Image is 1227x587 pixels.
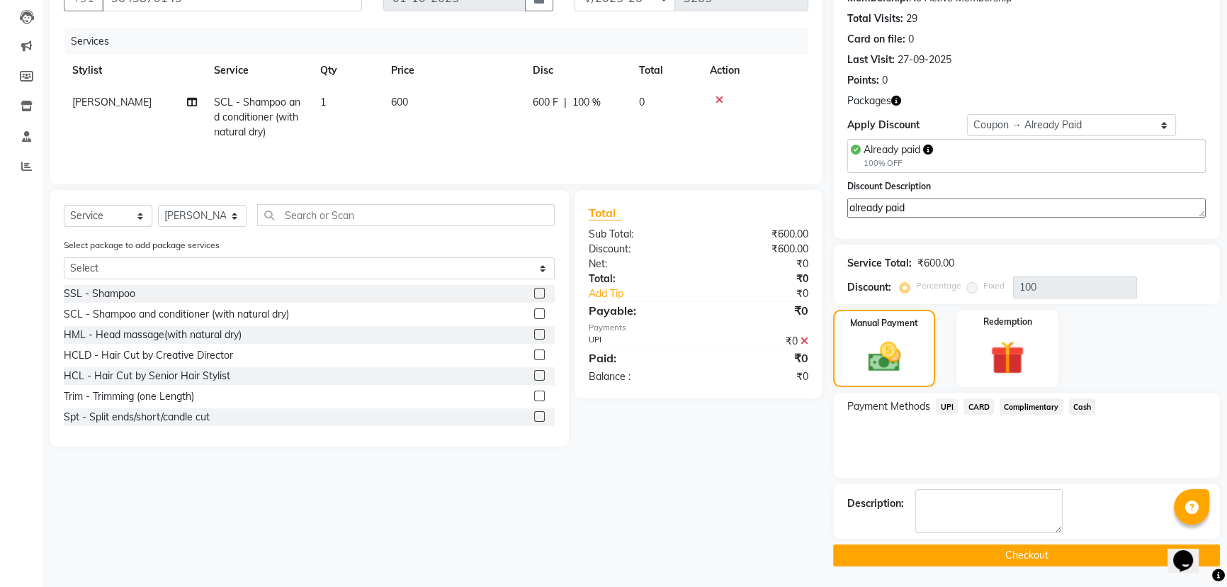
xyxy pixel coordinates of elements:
span: UPI [936,398,958,415]
label: Discount Description [847,180,931,193]
div: Payable: [578,302,699,319]
div: ₹0 [699,257,819,272]
label: Manual Payment [850,317,918,330]
div: Last Visit: [847,52,895,67]
div: ₹0 [699,369,819,384]
span: Total [589,206,621,220]
div: ₹600.00 [699,242,819,257]
th: Qty [312,55,383,86]
div: Net: [578,257,699,272]
div: Trim - Trimming (one Length) [64,389,194,404]
div: Points: [847,73,879,88]
span: 1 [320,96,326,108]
span: Complimentary [1000,398,1063,415]
input: Search or Scan [257,204,555,226]
div: SSL - Shampoo [64,286,135,301]
div: Total Visits: [847,11,903,26]
button: Checkout [833,544,1220,566]
th: Price [383,55,524,86]
a: Add Tip [578,286,719,301]
th: Service [205,55,312,86]
div: SCL - Shampoo and conditioner (with natural dry) [64,307,289,322]
div: ₹0 [699,350,819,367]
div: Spt - Split ends/short/candle cut [64,410,210,425]
div: HML - Head massage(with natural dry) [64,328,242,342]
div: Discount: [847,280,891,295]
div: Sub Total: [578,227,699,242]
div: 29 [906,11,917,26]
div: Total: [578,272,699,286]
th: Action [701,55,808,86]
span: 600 [391,96,408,108]
div: UPI [578,334,699,349]
label: Select package to add package services [64,239,220,252]
th: Stylist [64,55,205,86]
span: Already paid [864,143,920,156]
span: Packages [847,94,891,108]
div: Card on file: [847,32,905,47]
img: _gift.svg [980,337,1035,379]
div: 0 [882,73,888,88]
label: Fixed [983,279,1005,292]
th: Total [631,55,701,86]
span: Payment Methods [847,399,930,414]
div: Balance : [578,369,699,384]
span: | [564,95,567,110]
span: 600 F [533,95,558,110]
div: ₹0 [699,272,819,286]
span: [PERSON_NAME] [72,96,152,108]
th: Disc [524,55,631,86]
div: ₹0 [699,302,819,319]
div: Apply Discount [847,118,967,133]
div: HCLD - Hair Cut by Creative Director [64,348,233,363]
iframe: chat widget [1167,530,1213,573]
label: Percentage [916,279,961,292]
div: 27-09-2025 [898,52,951,67]
div: HCL - Hair Cut by Senior Hair Stylist [64,369,230,384]
div: ₹0 [718,286,819,301]
span: 100 % [572,95,601,110]
span: CARD [963,398,994,415]
div: Description: [847,496,904,511]
div: 100% OFF [864,157,933,169]
div: Discount: [578,242,699,257]
div: 0 [908,32,914,47]
div: Payments [589,322,809,334]
span: SCL - Shampoo and conditioner (with natural dry) [214,96,300,138]
div: ₹600.00 [917,256,954,271]
div: Service Total: [847,256,912,271]
div: Paid: [578,350,699,367]
span: Cash [1069,398,1096,415]
label: Redemption [983,315,1032,328]
div: ₹600.00 [699,227,819,242]
span: 0 [639,96,645,108]
img: _cash.svg [858,338,911,376]
div: Services [65,28,819,55]
div: ₹0 [699,334,819,349]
